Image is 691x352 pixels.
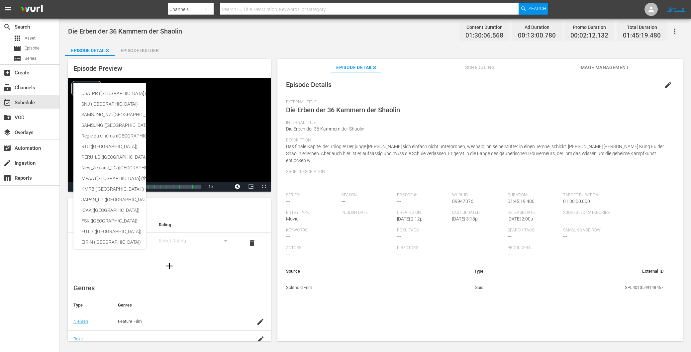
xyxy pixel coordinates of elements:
[81,120,245,131] div: SAMSUNG ([GEOGRAPHIC_DATA] (the Republic of))
[81,216,245,226] div: FSK ([GEOGRAPHIC_DATA])
[81,99,245,109] div: SNJ ([GEOGRAPHIC_DATA])
[81,205,245,216] div: ICAA ([GEOGRAPHIC_DATA])
[81,194,245,205] div: JAPAN_LG ([GEOGRAPHIC_DATA])
[81,131,245,141] div: Régie du cinéma ([GEOGRAPHIC_DATA])
[81,184,245,194] div: KMRB ([GEOGRAPHIC_DATA] (the Republic of))
[81,141,245,152] div: RTC ([GEOGRAPHIC_DATA])
[81,173,245,184] div: MPAA ([GEOGRAPHIC_DATA] (the))
[81,162,245,173] div: New_Zealand_LG ([GEOGRAPHIC_DATA])
[81,152,245,162] div: PERU_LG ([GEOGRAPHIC_DATA])
[81,109,245,120] div: SAMSUNG_NZ ([GEOGRAPHIC_DATA])
[81,237,245,247] div: EIRIN ([GEOGRAPHIC_DATA])
[81,88,245,99] div: USA_PR ([GEOGRAPHIC_DATA] ([GEOGRAPHIC_DATA]))
[81,226,245,237] div: EU LG ([GEOGRAPHIC_DATA])
[81,247,245,258] div: CNC ([GEOGRAPHIC_DATA])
